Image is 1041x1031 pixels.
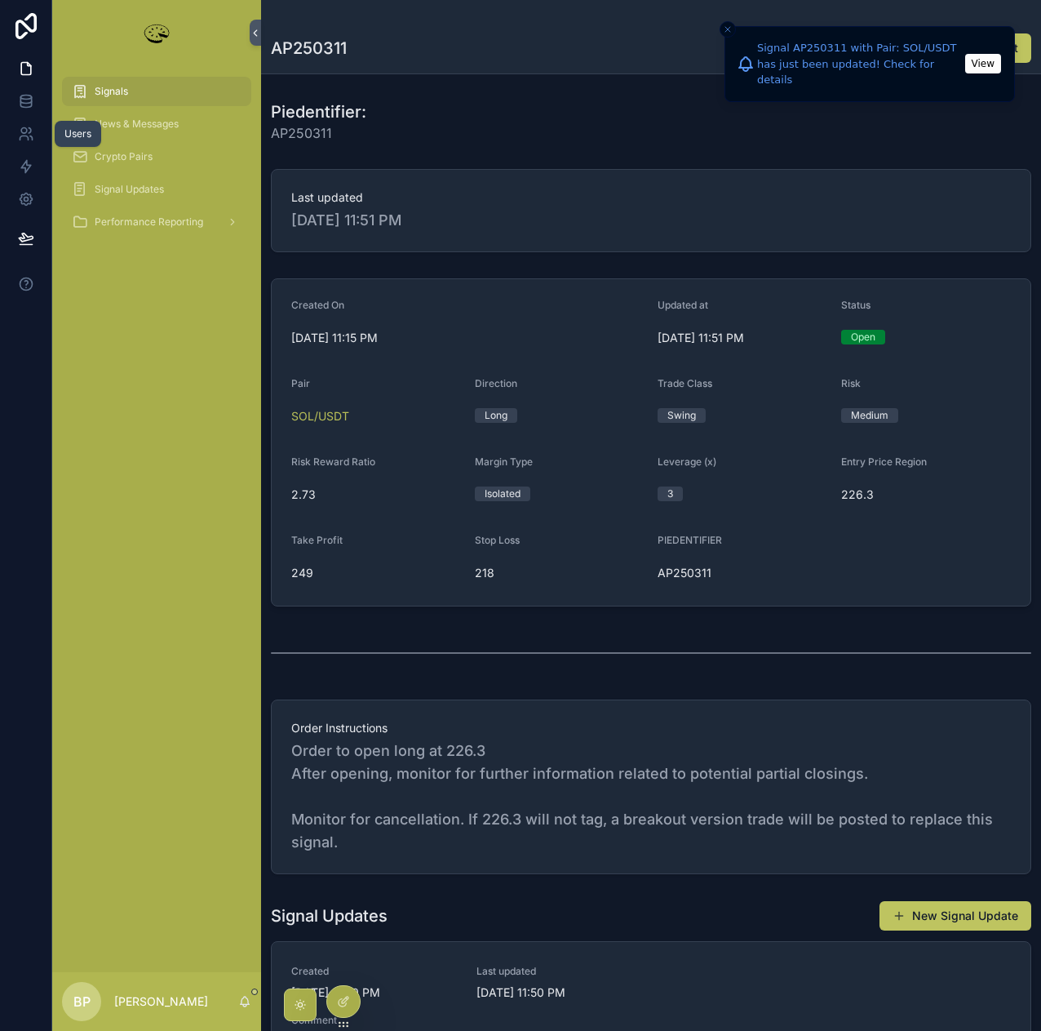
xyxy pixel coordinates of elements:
[64,127,91,140] div: Users
[485,408,507,423] div: Long
[658,534,722,546] span: PIEDENTIFIER
[851,408,888,423] div: Medium
[62,142,251,171] a: Crypto Pairs
[475,534,520,546] span: Stop Loss
[291,965,457,978] span: Created
[95,216,203,229] span: Performance Reporting
[291,534,343,546] span: Take Profit
[291,209,1011,232] span: [DATE] 11:51 PM
[476,965,642,978] span: Last updated
[62,207,251,237] a: Performance Reporting
[52,65,261,258] div: scrollable content
[271,904,388,927] h1: Signal Updates
[291,740,1011,854] span: Order to open long at 226.3 After opening, monitor for further information related to potential p...
[475,565,645,581] span: 218
[720,21,736,38] button: Close toast
[95,150,153,163] span: Crypto Pairs
[140,20,173,46] img: App logo
[841,456,927,468] span: Entry Price Region
[475,456,533,468] span: Margin Type
[62,109,251,139] a: News & Messages
[95,118,179,131] span: News & Messages
[757,40,960,88] div: Signal AP250311 with Pair: SOL/USDT has just been updated! Check for details
[291,377,310,389] span: Pair
[879,901,1031,931] button: New Signal Update
[658,330,828,346] span: [DATE] 11:51 PM
[95,85,128,98] span: Signals
[658,299,708,311] span: Updated at
[658,565,828,581] span: AP250311
[291,1014,1011,1027] span: Comment
[291,984,457,1001] span: [DATE] 11:50 PM
[291,487,462,503] span: 2.73
[271,100,366,123] h1: Piedentifier:
[291,408,349,424] a: SOL/USDT
[291,565,462,581] span: 249
[291,330,645,346] span: [DATE] 11:15 PM
[271,123,366,143] span: AP250311
[658,456,716,468] span: Leverage (x)
[291,299,344,311] span: Created On
[851,330,875,344] div: Open
[62,77,251,106] a: Signals
[658,377,712,389] span: Trade Class
[291,456,375,468] span: Risk Reward Ratio
[73,992,91,1011] span: BP
[476,984,642,1001] span: [DATE] 11:50 PM
[841,377,861,389] span: Risk
[95,183,164,196] span: Signal Updates
[114,993,208,1010] p: [PERSON_NAME]
[291,720,1011,736] span: Order Instructions
[965,54,1001,73] button: View
[485,487,520,501] div: Isolated
[841,299,870,311] span: Status
[62,175,251,204] a: Signal Updates
[667,408,696,423] div: Swing
[475,377,517,389] span: Direction
[291,189,1011,206] span: Last updated
[841,487,1012,503] span: 226.3
[271,37,347,60] h1: AP250311
[667,487,673,501] div: 3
